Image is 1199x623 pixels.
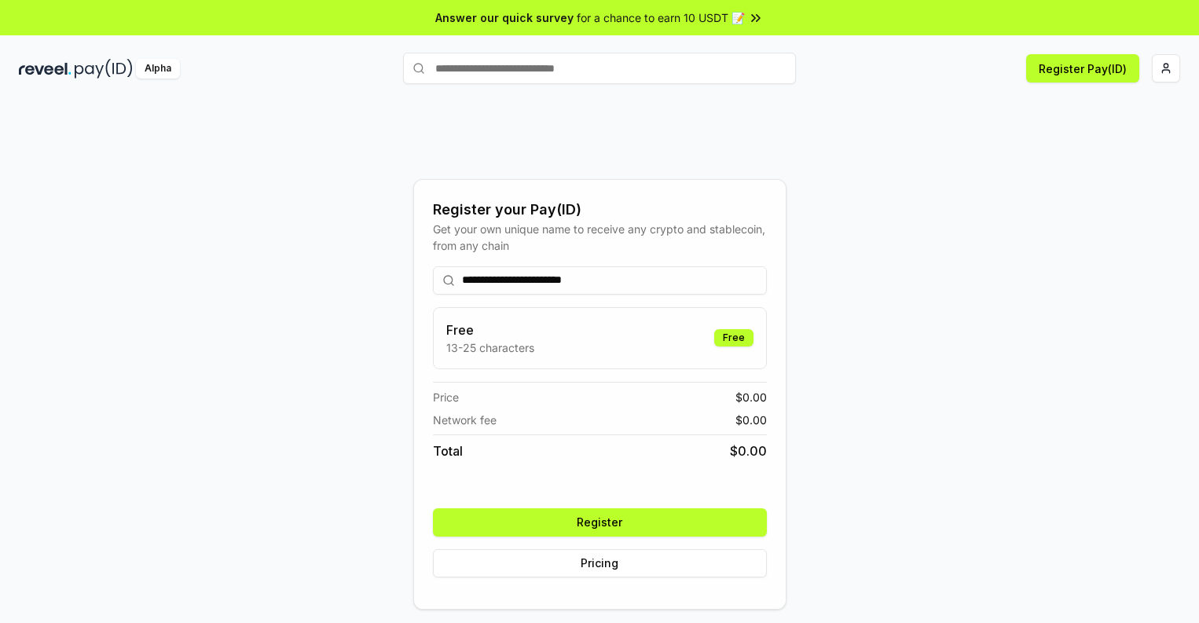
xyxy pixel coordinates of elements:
[735,389,767,405] span: $ 0.00
[577,9,745,26] span: for a chance to earn 10 USDT 📝
[435,9,574,26] span: Answer our quick survey
[433,389,459,405] span: Price
[730,442,767,460] span: $ 0.00
[433,199,767,221] div: Register your Pay(ID)
[433,412,497,428] span: Network fee
[19,59,71,79] img: reveel_dark
[446,321,534,339] h3: Free
[75,59,133,79] img: pay_id
[1026,54,1139,82] button: Register Pay(ID)
[446,339,534,356] p: 13-25 characters
[433,508,767,537] button: Register
[433,442,463,460] span: Total
[136,59,180,79] div: Alpha
[433,549,767,577] button: Pricing
[735,412,767,428] span: $ 0.00
[433,221,767,254] div: Get your own unique name to receive any crypto and stablecoin, from any chain
[714,329,753,346] div: Free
